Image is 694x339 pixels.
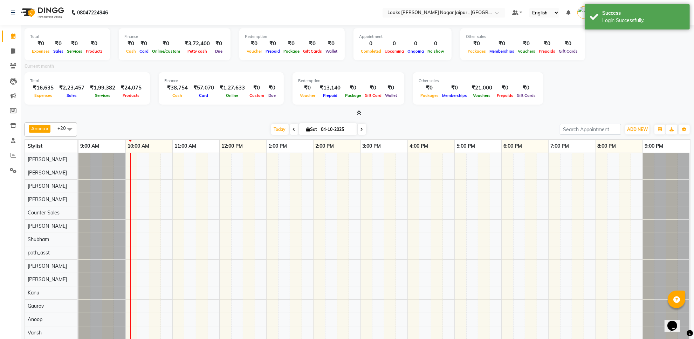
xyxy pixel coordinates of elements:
[30,34,104,40] div: Total
[383,49,406,54] span: Upcoming
[30,84,56,92] div: ₹16,635
[383,84,399,92] div: ₹0
[57,125,71,131] span: +20
[220,141,245,151] a: 12:00 PM
[643,141,665,151] a: 9:00 PM
[150,49,182,54] span: Online/Custom
[182,40,213,48] div: ₹3,72,400
[627,127,648,132] span: ADD NEW
[472,93,493,98] span: Vouchers
[267,93,277,98] span: Due
[466,49,488,54] span: Packages
[488,40,516,48] div: ₹0
[359,40,383,48] div: 0
[343,93,363,98] span: Package
[515,93,537,98] span: Gift Cards
[28,210,60,216] span: Counter Sales
[51,40,65,48] div: ₹0
[515,84,537,92] div: ₹0
[198,93,210,98] span: Card
[164,78,278,84] div: Finance
[408,141,430,151] a: 4:00 PM
[549,141,571,151] a: 7:00 PM
[173,141,198,151] a: 11:00 AM
[225,93,240,98] span: Online
[28,316,42,323] span: Anoop
[84,49,104,54] span: Products
[298,93,317,98] span: Voucher
[305,127,319,132] span: Sat
[30,49,51,54] span: Expenses
[56,84,87,92] div: ₹2,23,457
[245,40,264,48] div: ₹0
[28,290,39,296] span: Kanu
[359,34,446,40] div: Appointment
[45,126,48,131] a: x
[516,49,537,54] span: Vouchers
[28,196,67,202] span: [PERSON_NAME]
[324,49,339,54] span: Wallet
[84,40,104,48] div: ₹0
[28,223,67,229] span: [PERSON_NAME]
[245,34,339,40] div: Redemption
[426,40,446,48] div: 0
[18,3,66,22] img: logo
[164,84,191,92] div: ₹38,754
[321,93,339,98] span: Prepaid
[267,141,289,151] a: 1:00 PM
[466,34,579,40] div: Other sales
[30,78,144,84] div: Total
[65,40,84,48] div: ₹0
[51,49,65,54] span: Sales
[282,49,301,54] span: Package
[440,84,469,92] div: ₹0
[602,9,685,17] div: Success
[93,93,112,98] span: Services
[138,40,150,48] div: ₹0
[28,250,50,256] span: path_asst
[77,3,108,22] b: 08047224946
[495,84,515,92] div: ₹0
[383,40,406,48] div: 0
[282,40,301,48] div: ₹0
[171,93,184,98] span: Cash
[124,49,138,54] span: Cash
[537,49,557,54] span: Prepaids
[28,169,67,176] span: [PERSON_NAME]
[301,49,324,54] span: Gift Cards
[557,49,579,54] span: Gift Cards
[577,6,590,19] img: Looks Jaipur Malviya Nagar
[213,40,225,48] div: ₹0
[317,84,343,92] div: ₹13,140
[65,49,84,54] span: Services
[264,49,282,54] span: Prepaid
[28,330,42,336] span: Vansh
[502,141,524,151] a: 6:00 PM
[343,84,363,92] div: ₹0
[87,84,118,92] div: ₹1,99,382
[266,84,278,92] div: ₹0
[213,49,224,54] span: Due
[150,40,182,48] div: ₹0
[271,124,289,135] span: Today
[516,40,537,48] div: ₹0
[25,63,54,69] label: Current month
[466,40,488,48] div: ₹0
[361,141,383,151] a: 3:00 PM
[138,49,150,54] span: Card
[419,78,537,84] div: Other sales
[28,276,67,282] span: [PERSON_NAME]
[455,141,477,151] a: 5:00 PM
[557,40,579,48] div: ₹0
[298,78,399,84] div: Redemption
[406,49,426,54] span: Ongoing
[363,93,383,98] span: Gift Card
[28,263,67,269] span: [PERSON_NAME]
[28,303,44,309] span: Gaurav
[419,84,440,92] div: ₹0
[121,93,142,98] span: Products
[28,183,67,189] span: [PERSON_NAME]
[30,40,51,48] div: ₹0
[359,49,383,54] span: Completed
[28,143,42,149] span: Stylist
